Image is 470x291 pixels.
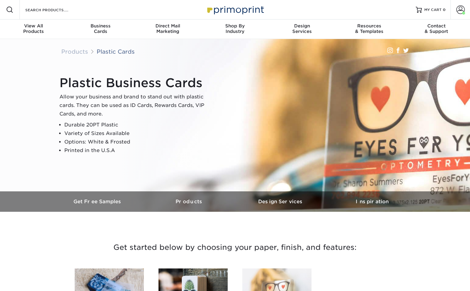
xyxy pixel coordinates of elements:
[61,48,88,55] a: Products
[403,20,470,39] a: Contact& Support
[269,23,336,34] div: Services
[67,20,134,39] a: BusinessCards
[201,23,269,34] div: Industry
[269,20,336,39] a: DesignServices
[134,23,201,34] div: Marketing
[144,191,235,212] a: Products
[97,48,135,55] a: Plastic Cards
[67,23,134,29] span: Business
[59,76,212,90] h1: Plastic Business Cards
[57,234,413,261] h3: Get started below by choosing your paper, finish, and features:
[144,199,235,204] h3: Products
[59,93,212,118] p: Allow your business and brand to stand out with plastic cards. They can be used as ID Cards, Rewa...
[67,23,134,34] div: Cards
[424,7,442,12] span: MY CART
[269,23,336,29] span: Design
[326,191,418,212] a: Inspiration
[403,23,470,34] div: & Support
[235,191,326,212] a: Design Services
[64,129,212,138] li: Variety of Sizes Available
[134,20,201,39] a: Direct MailMarketing
[52,199,144,204] h3: Get Free Samples
[134,23,201,29] span: Direct Mail
[201,23,269,29] span: Shop By
[25,6,84,13] input: SEARCH PRODUCTS.....
[443,8,446,12] span: 0
[403,23,470,29] span: Contact
[64,121,212,129] li: Durable 20PT Plastic
[201,20,269,39] a: Shop ByIndustry
[64,146,212,155] li: Printed in the U.S.A
[336,23,403,29] span: Resources
[336,23,403,34] div: & Templates
[235,199,326,204] h3: Design Services
[336,20,403,39] a: Resources& Templates
[205,3,265,16] img: Primoprint
[52,191,144,212] a: Get Free Samples
[64,138,212,146] li: Options: White & Frosted
[326,199,418,204] h3: Inspiration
